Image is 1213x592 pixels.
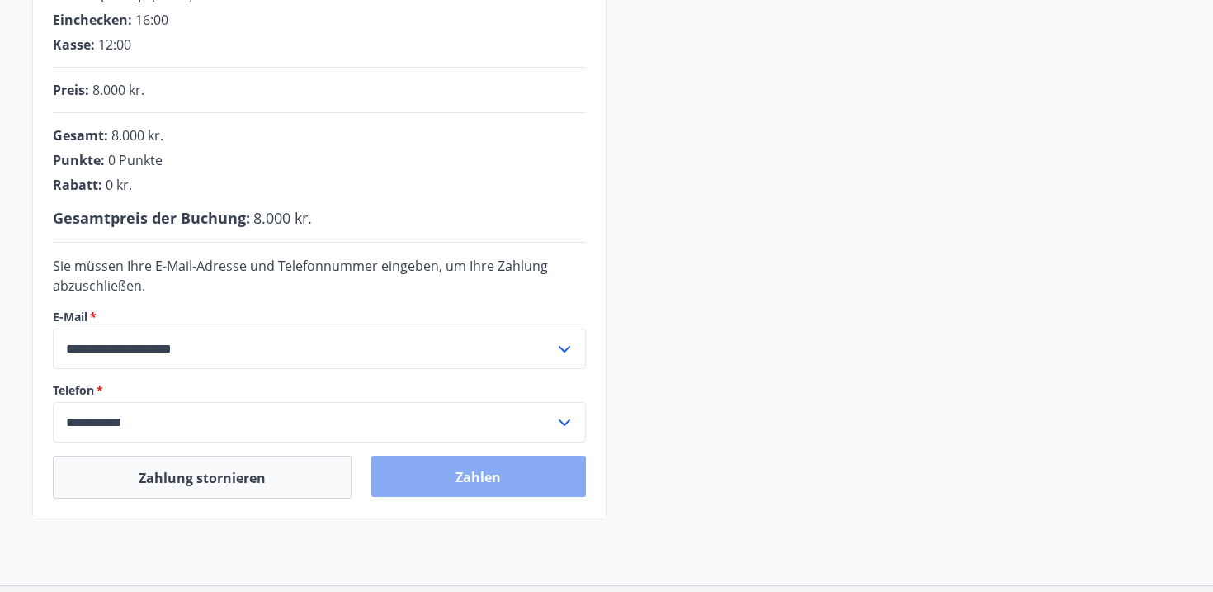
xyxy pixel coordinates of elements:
font: Gesamtpreis der Buchung [53,208,246,228]
font: : [104,126,108,144]
button: Zahlung stornieren [53,456,352,499]
font: : [128,11,132,29]
font: Punkte [119,151,163,169]
font: Rabatt [53,176,98,194]
font: Telefon [53,382,94,398]
font: 0 kr. [106,176,132,194]
font: Gesamt [53,126,104,144]
font: 8.000 kr. [253,208,312,228]
font: Sie müssen Ihre E-Mail-Adresse und Telefonnummer eingeben, um Ihre Zahlung abzuschließen. [53,257,548,295]
font: Einchecken [53,11,128,29]
font: E-Mail [53,309,87,324]
font: Zahlen [455,468,501,486]
font: 8.000 kr. [111,126,163,144]
font: : [246,208,250,228]
button: Zahlen [371,456,587,497]
font: Punkte [53,151,101,169]
font: : [98,176,102,194]
font: : [101,151,105,169]
font: : [91,36,95,54]
font: Zahlung stornieren [139,469,266,487]
font: Kasse [53,36,91,54]
font: 16:00 [135,11,168,29]
font: Preis [53,81,85,99]
font: 0 [108,151,116,169]
font: 8.000 kr. [92,81,144,99]
font: : [85,81,89,99]
font: 12:00 [98,36,131,54]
